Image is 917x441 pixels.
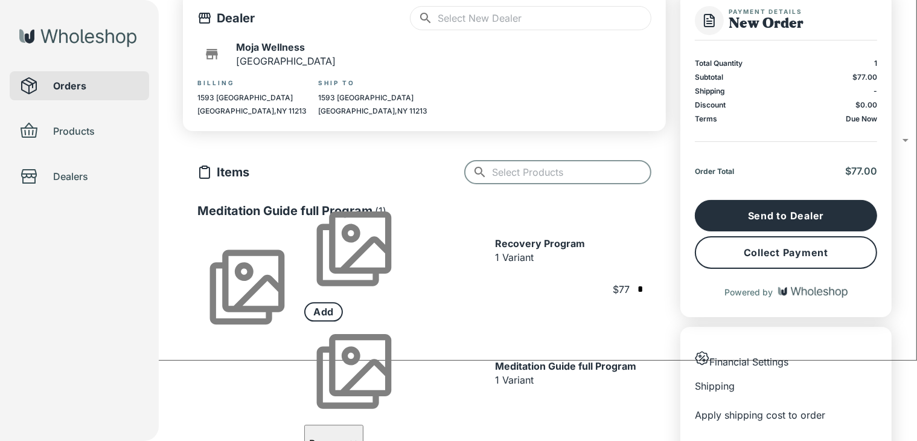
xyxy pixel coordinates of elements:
div: Dealers [10,162,149,191]
div: Products [10,117,149,146]
p: Ship To [318,79,439,88]
p: Dealer [217,10,255,26]
p: 1593 [GEOGRAPHIC_DATA] [318,92,439,103]
p: [GEOGRAPHIC_DATA] , NY 11213 [197,106,318,117]
img: Wholeshop logo [19,29,136,47]
p: Moja Wellness [236,40,336,54]
p: 1593 [GEOGRAPHIC_DATA] [197,92,318,103]
p: Meditation Guide full Program [495,359,636,373]
h1: New Order [729,15,804,33]
p: Due Now [846,114,877,123]
img: Wholeshop logo [778,287,848,298]
p: Shipping [695,86,725,95]
p: Meditation Guide full Program [197,203,372,219]
p: Terms [695,114,717,123]
p: Financial Settings [695,351,788,369]
p: 1 Variant [495,250,585,265]
p: Powered by [725,287,773,297]
p: 1 Variant [495,373,636,387]
span: $0.00 [855,100,877,109]
label: Shipping [695,379,735,393]
p: Billing [197,79,318,88]
span: Orders [53,79,139,93]
span: $77.00 [845,165,877,177]
p: Apply shipping cost to order [695,408,863,422]
p: - [874,86,877,95]
p: Subtotal [695,72,723,82]
p: [GEOGRAPHIC_DATA] , NY 11213 [318,106,439,117]
p: [GEOGRAPHIC_DATA] [236,54,336,68]
p: Order Total [695,167,734,176]
div: Orders [10,71,149,100]
button: Add [304,302,343,321]
p: Items [217,164,249,180]
span: $77.00 [852,72,877,82]
span: Dealers [53,169,139,184]
button: Collect Payment [695,236,877,269]
p: Discount [695,100,726,109]
input: Select New Dealer [438,6,651,30]
span: Products [53,124,139,138]
span: Payment Details [729,8,804,15]
input: Select Products [492,160,651,184]
button: Send to Dealer [695,200,877,231]
p: Total Quantity [695,59,743,68]
p: 1 [874,59,877,68]
p: Recovery Program [495,237,585,250]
